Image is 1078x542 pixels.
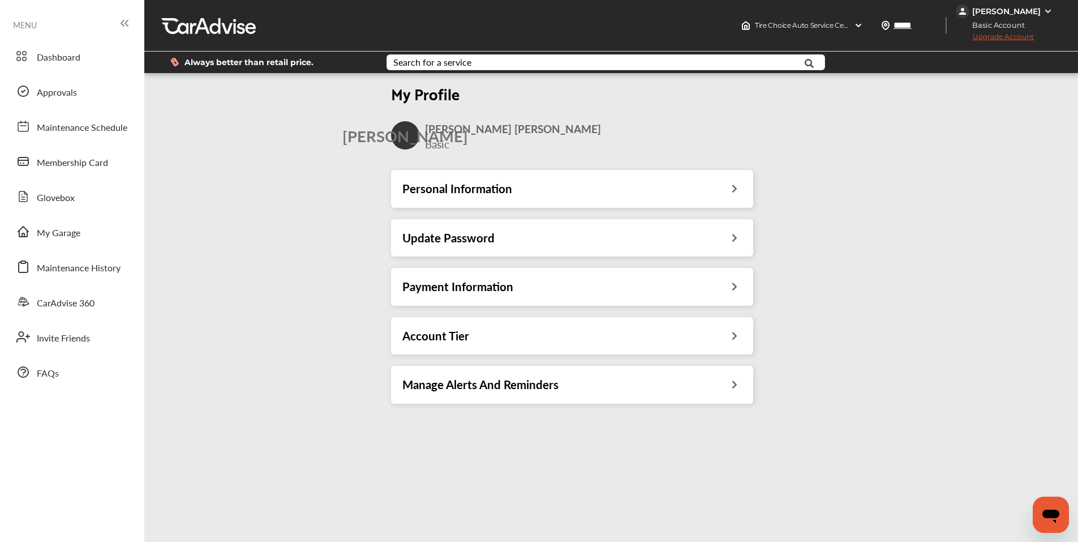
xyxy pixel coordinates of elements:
a: Glovebox [10,182,133,211]
a: CarAdvise 360 [10,287,133,317]
span: FAQs [37,366,59,381]
a: Dashboard [10,41,133,71]
span: Membership Card [37,156,108,170]
img: jVpblrzwTbfkPYzPPzSLxeg0AAAAASUVORK5CYII= [956,5,969,18]
span: Basic Account [957,19,1033,31]
a: Membership Card [10,147,133,176]
h3: Manage Alerts And Reminders [402,377,559,392]
span: Glovebox [37,191,75,206]
img: header-home-logo.8d720a4f.svg [741,21,750,30]
h3: Update Password [402,231,495,245]
img: header-down-arrow.9dd2ce7d.svg [854,21,863,30]
span: [PERSON_NAME] [PERSON_NAME] [425,121,601,136]
a: Maintenance History [10,252,133,281]
span: Dashboard [37,50,80,65]
div: Search for a service [393,58,471,67]
span: Invite Friends [37,331,90,346]
a: Invite Friends [10,322,133,352]
h3: Account Tier [402,328,469,343]
a: My Garage [10,217,133,246]
span: Upgrade Account [956,32,1034,46]
img: WGsFRI8htEPBVLJbROoPRyZpYNWhNONpIPPETTm6eUC0GeLEiAAAAAElFTkSuQmCC [1043,7,1053,16]
h3: Personal Information [402,181,512,196]
a: FAQs [10,357,133,387]
iframe: Button to launch messaging window [1033,497,1069,533]
span: CarAdvise 360 [37,296,95,311]
span: Maintenance History [37,261,121,276]
img: dollor_label_vector.a70140d1.svg [170,57,179,67]
h2: [PERSON_NAME] [342,126,468,146]
img: location_vector.a44bc228.svg [881,21,890,30]
a: Maintenance Schedule [10,112,133,141]
div: [PERSON_NAME] [972,6,1041,16]
span: Maintenance Schedule [37,121,127,135]
h2: My Profile [391,83,753,103]
span: Approvals [37,86,77,100]
span: Basic [425,136,449,152]
span: Always better than retail price. [184,58,313,66]
span: My Garage [37,226,80,241]
span: MENU [13,20,37,29]
a: Approvals [10,76,133,106]
h3: Payment Information [402,279,513,294]
span: Tire Choice Auto Service Centers , [STREET_ADDRESS] Boise , ID 83714 [755,21,976,29]
img: header-divider.bc55588e.svg [946,17,947,34]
